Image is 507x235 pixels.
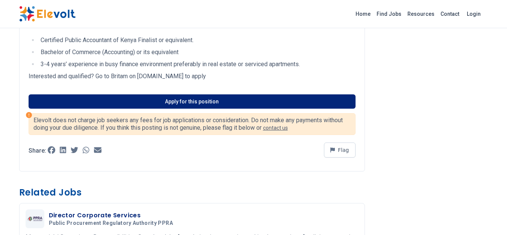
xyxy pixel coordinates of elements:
[49,220,173,227] span: Public Procurement Regulatory Authority PPRA
[49,211,176,220] h3: Director Corporate Services
[29,94,356,109] a: Apply for this position
[263,125,288,131] a: contact us
[27,217,42,221] img: Public Procurement Regulatory Authority PPRA
[377,2,488,228] iframe: Advertisement
[29,148,46,154] p: Share:
[38,60,356,69] li: 3-4 years’ experience in busy finance environment preferably in real estate or serviced apartments.
[374,8,404,20] a: Find Jobs
[38,36,356,45] li: Certified Public Accountant of Kenya Finalist or equivalent.
[469,199,507,235] iframe: Chat Widget
[33,117,351,132] p: Elevolt does not charge job seekers any fees for job applications or consideration. Do not make a...
[404,8,437,20] a: Resources
[38,48,356,57] li: Bachelor of Commerce (Accounting) or its equivalent
[462,6,485,21] a: Login
[324,143,356,158] button: Flag
[19,6,76,22] img: Elevolt
[437,8,462,20] a: Contact
[19,186,365,199] h3: Related Jobs
[353,8,374,20] a: Home
[29,72,356,81] p: Interested and qualified? Go to Britam on [DOMAIN_NAME] to apply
